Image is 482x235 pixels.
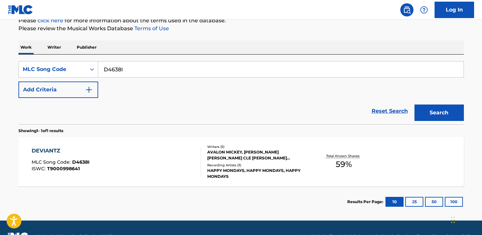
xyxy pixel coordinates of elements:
[18,17,464,25] p: Please for more information about the terms used in the database.
[32,159,72,165] span: MLC Song Code :
[18,40,34,54] p: Work
[75,40,99,54] p: Publisher
[38,17,63,24] a: click here
[326,153,361,158] p: Total Known Shares:
[45,40,63,54] p: Writer
[18,137,464,186] a: DEVIANTZMLC Song Code:D4638IISWC:T9000998641Writers (5)AVALON MICKEY, [PERSON_NAME] [PERSON_NAME]...
[385,197,404,207] button: 10
[23,65,82,73] div: MLC Song Code
[72,159,90,165] span: D4638I
[336,158,352,170] span: 59 %
[368,104,411,118] a: Reset Search
[435,2,474,18] a: Log In
[414,105,464,121] button: Search
[207,163,307,168] div: Recording Artists ( 3 )
[8,5,33,14] img: MLC Logo
[47,166,80,172] span: T9000998641
[405,197,423,207] button: 25
[449,203,482,235] iframe: Chat Widget
[417,3,431,16] div: Help
[32,147,90,155] div: DEVIANTZ
[18,82,98,98] button: Add Criteria
[400,3,413,16] a: Public Search
[420,6,428,14] img: help
[85,86,93,94] img: 9d2ae6d4665cec9f34b9.svg
[207,149,307,161] div: AVALON MICKEY, [PERSON_NAME] [PERSON_NAME] CLE [PERSON_NAME] [PERSON_NAME], [PERSON_NAME]
[445,197,463,207] button: 100
[18,128,63,134] p: Showing 1 - 1 of 1 results
[207,144,307,149] div: Writers ( 5 )
[451,210,455,230] div: Drag
[32,166,47,172] span: ISWC :
[18,61,464,124] form: Search Form
[207,168,307,179] div: HAPPY MONDAYS, HAPPY MONDAYS, HAPPY MONDAYS
[347,199,385,205] p: Results Per Page:
[18,25,464,33] p: Please review the Musical Works Database
[403,6,411,14] img: search
[133,25,169,32] a: Terms of Use
[425,197,443,207] button: 50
